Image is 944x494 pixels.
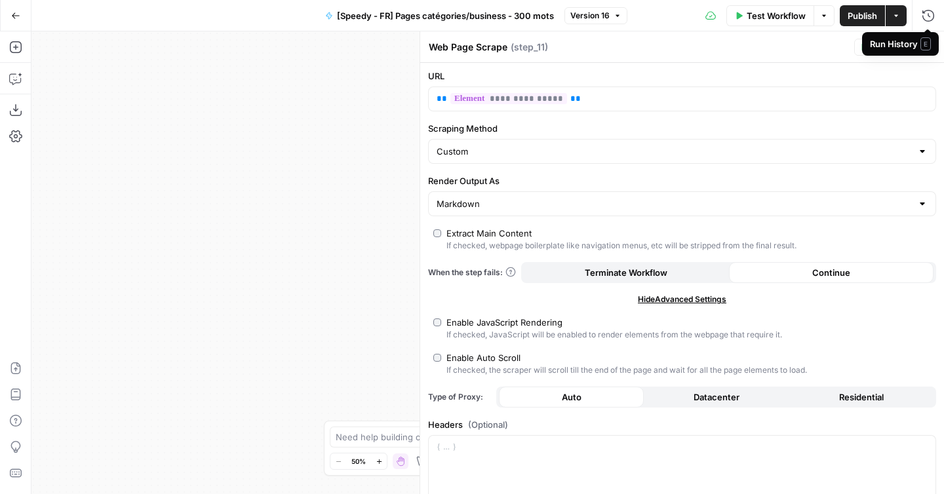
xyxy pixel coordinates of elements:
[726,5,814,26] button: Test Workflow
[437,197,912,210] input: Markdown
[585,266,667,279] span: Terminate Workflow
[429,41,507,54] textarea: Web Page Scrape
[437,145,912,158] input: Custom
[428,418,936,431] label: Headers
[524,262,729,283] button: Terminate Workflow
[428,267,516,278] a: When the step fails:
[920,37,931,50] span: E
[446,316,562,329] div: Enable JavaScript Rendering
[428,391,491,403] span: Type of Proxy:
[446,240,796,252] div: If checked, webpage boilerplate like navigation menus, etc will be stripped from the final result.
[511,41,548,54] span: ( step_11 )
[839,390,884,404] span: Residential
[840,5,885,26] button: Publish
[433,229,441,237] input: Extract Main ContentIf checked, webpage boilerplate like navigation menus, etc will be stripped f...
[446,364,807,376] div: If checked, the scraper will scroll till the end of the page and wait for all the page elements t...
[317,5,562,26] button: [Speedy - FR] Pages catégories/business - 300 mots
[694,390,739,404] span: Datacenter
[337,9,554,22] span: [Speedy - FR] Pages catégories/business - 300 mots
[747,9,806,22] span: Test Workflow
[870,37,931,50] div: Run History
[854,39,894,56] button: Test
[428,69,936,83] label: URL
[428,122,936,135] label: Scraping Method
[564,7,627,24] button: Version 16
[433,354,441,362] input: Enable Auto ScrollIf checked, the scraper will scroll till the end of the page and wait for all t...
[428,174,936,187] label: Render Output As
[644,387,789,408] button: Datacenter
[446,227,532,240] div: Extract Main Content
[446,329,782,341] div: If checked, JavaScript will be enabled to render elements from the webpage that require it.
[789,387,934,408] button: Residential
[638,294,726,305] span: Hide Advanced Settings
[812,266,850,279] span: Continue
[848,9,877,22] span: Publish
[468,418,508,431] span: (Optional)
[351,456,366,466] span: 50%
[570,10,610,22] span: Version 16
[562,390,581,404] span: Auto
[433,318,441,326] input: Enable JavaScript RenderingIf checked, JavaScript will be enabled to render elements from the web...
[446,351,521,364] div: Enable Auto Scroll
